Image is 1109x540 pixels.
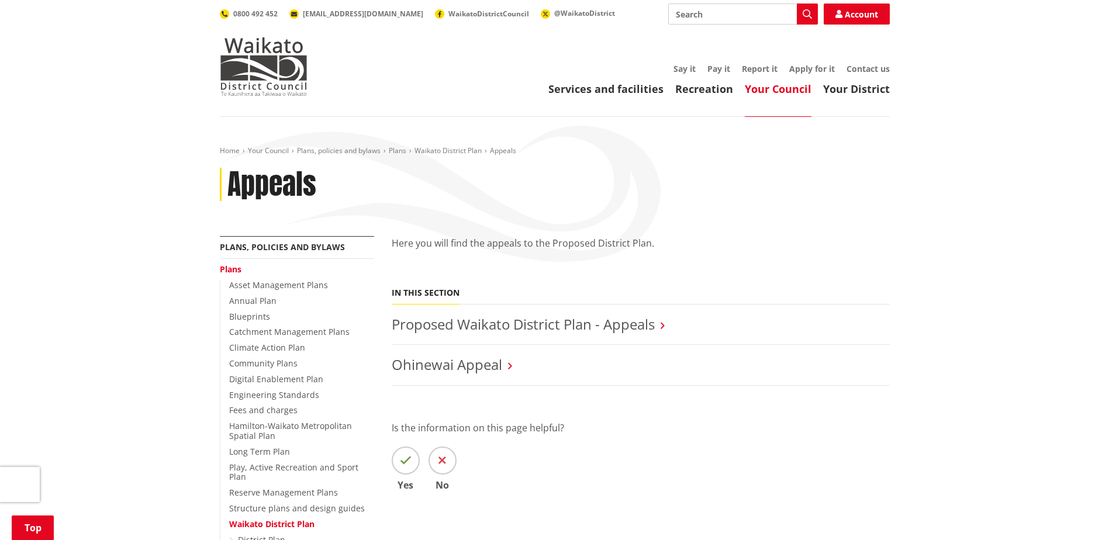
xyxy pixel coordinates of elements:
[229,311,270,322] a: Blueprints
[229,295,277,306] a: Annual Plan
[490,146,516,155] span: Appeals
[389,146,406,155] a: Plans
[392,314,655,334] a: Proposed Waikato District Plan - Appeals
[229,342,305,353] a: Climate Action Plan
[12,515,54,540] a: Top
[742,63,778,74] a: Report it
[227,168,316,202] h1: Appeals
[392,421,890,435] p: Is the information on this page helpful?
[824,4,890,25] a: Account
[220,9,278,19] a: 0800 492 452
[789,63,835,74] a: Apply for it
[392,480,420,490] span: Yes
[220,146,240,155] a: Home
[289,9,423,19] a: [EMAIL_ADDRESS][DOMAIN_NAME]
[429,480,457,490] span: No
[392,236,890,250] p: Here you will find the appeals to the Proposed District Plan.
[554,8,615,18] span: @WaikatoDistrict
[414,146,482,155] a: Waikato District Plan
[707,63,730,74] a: Pay it
[229,404,298,416] a: Fees and charges
[220,37,308,96] img: Waikato District Council - Te Kaunihera aa Takiwaa o Waikato
[745,82,811,96] a: Your Council
[229,487,338,498] a: Reserve Management Plans
[229,279,328,290] a: Asset Management Plans
[229,358,298,369] a: Community Plans
[229,326,350,337] a: Catchment Management Plans
[220,264,241,275] a: Plans
[668,4,818,25] input: Search input
[233,9,278,19] span: 0800 492 452
[823,82,890,96] a: Your District
[229,373,323,385] a: Digital Enablement Plan
[229,462,358,483] a: Play, Active Recreation and Sport Plan
[229,446,290,457] a: Long Term Plan
[229,518,315,529] a: Waikato District Plan
[548,82,664,96] a: Services and facilities
[675,82,733,96] a: Recreation
[541,8,615,18] a: @WaikatoDistrict
[448,9,529,19] span: WaikatoDistrictCouncil
[303,9,423,19] span: [EMAIL_ADDRESS][DOMAIN_NAME]
[297,146,381,155] a: Plans, policies and bylaws
[392,288,460,298] h5: In this section
[229,503,365,514] a: Structure plans and design guides
[229,420,352,441] a: Hamilton-Waikato Metropolitan Spatial Plan
[392,355,502,374] a: Ohinewai Appeal
[847,63,890,74] a: Contact us
[673,63,696,74] a: Say it
[435,9,529,19] a: WaikatoDistrictCouncil
[248,146,289,155] a: Your Council
[220,241,345,252] a: Plans, policies and bylaws
[220,146,890,156] nav: breadcrumb
[229,389,319,400] a: Engineering Standards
